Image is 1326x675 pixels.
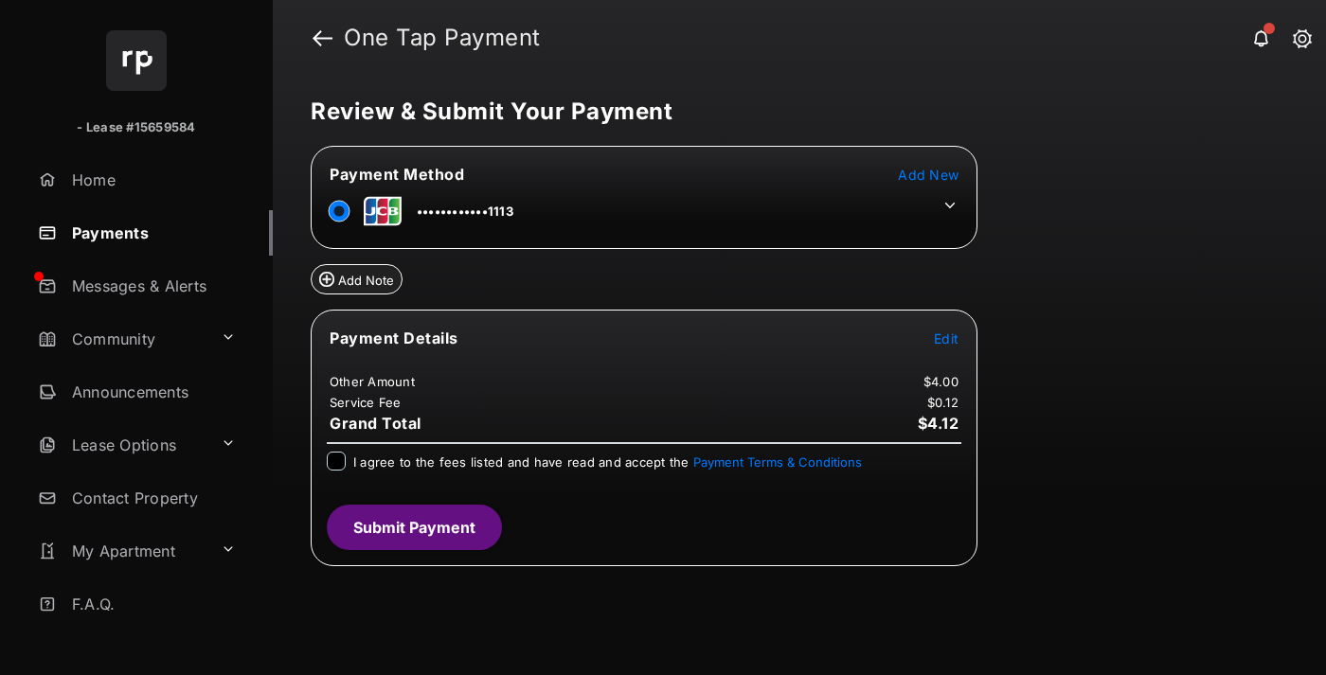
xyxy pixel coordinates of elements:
[327,505,502,550] button: Submit Payment
[934,329,959,347] button: Edit
[934,330,959,346] span: Edit
[30,422,213,468] a: Lease Options
[918,414,959,433] span: $4.12
[30,369,273,415] a: Announcements
[30,475,273,521] a: Contact Property
[311,264,403,294] button: Add Note
[106,30,167,91] img: svg+xml;base64,PHN2ZyB4bWxucz0iaHR0cDovL3d3dy53My5vcmcvMjAwMC9zdmciIHdpZHRoPSI2NCIgaGVpZ2h0PSI2NC...
[30,316,213,362] a: Community
[353,454,862,470] span: I agree to the fees listed and have read and accept the
[30,210,273,256] a: Payments
[330,329,458,347] span: Payment Details
[344,27,541,49] strong: One Tap Payment
[330,165,464,184] span: Payment Method
[30,528,213,574] a: My Apartment
[926,394,959,411] td: $0.12
[30,157,273,203] a: Home
[898,167,959,183] span: Add New
[923,373,959,390] td: $4.00
[417,204,513,219] span: ••••••••••••1113
[693,454,862,470] button: I agree to the fees listed and have read and accept the
[30,581,273,627] a: F.A.Q.
[330,414,421,433] span: Grand Total
[329,394,403,411] td: Service Fee
[329,373,416,390] td: Other Amount
[898,165,959,184] button: Add New
[77,118,195,137] p: - Lease #15659584
[30,263,273,309] a: Messages & Alerts
[311,100,1273,123] h5: Review & Submit Your Payment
